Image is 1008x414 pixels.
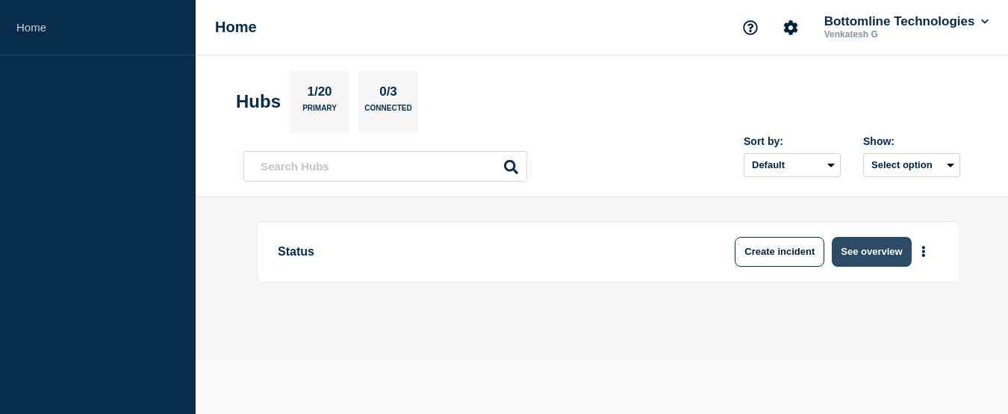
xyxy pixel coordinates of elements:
[374,84,403,104] p: 0/3
[744,153,841,177] select: Sort by
[735,237,824,267] button: Create incident
[236,91,281,112] h2: Hubs
[302,104,337,120] p: Primary
[863,135,960,147] div: Show:
[821,29,977,40] p: Venkatesh G
[243,151,527,182] input: Search Hubs
[364,104,411,120] p: Connected
[302,84,337,104] p: 1/20
[775,12,806,43] button: Account settings
[278,237,691,267] p: Status
[863,153,960,177] button: Select option
[735,12,766,43] button: Support
[914,238,933,265] button: More actions
[744,135,841,147] div: Sort by:
[215,19,257,36] h1: Home
[821,14,992,29] button: Bottomline Technologies
[832,237,911,267] button: See overview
